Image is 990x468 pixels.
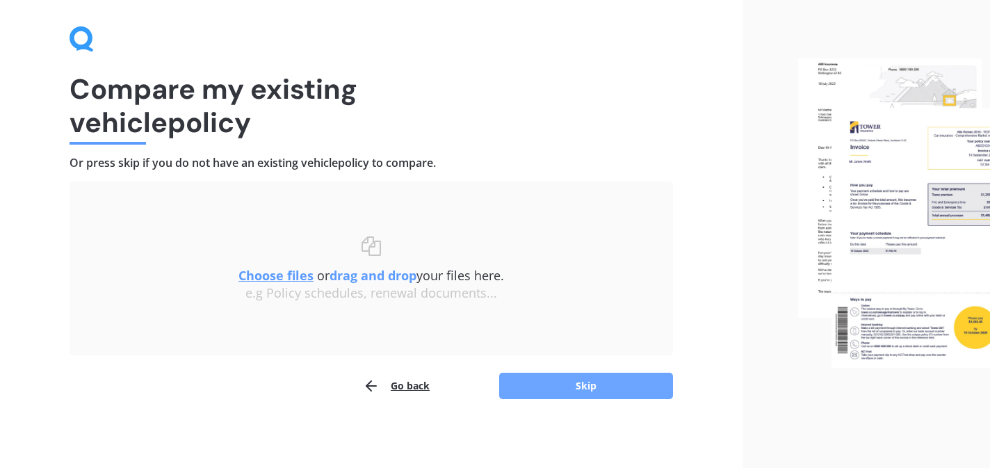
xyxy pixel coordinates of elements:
[70,72,673,139] h1: Compare my existing vehicle policy
[97,286,645,301] div: e.g Policy schedules, renewal documents...
[70,156,673,170] h4: Or press skip if you do not have an existing vehicle policy to compare.
[363,372,430,400] button: Go back
[238,267,504,284] span: or your files here.
[499,373,673,399] button: Skip
[330,267,416,284] b: drag and drop
[798,58,990,369] img: files.webp
[238,267,314,284] u: Choose files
